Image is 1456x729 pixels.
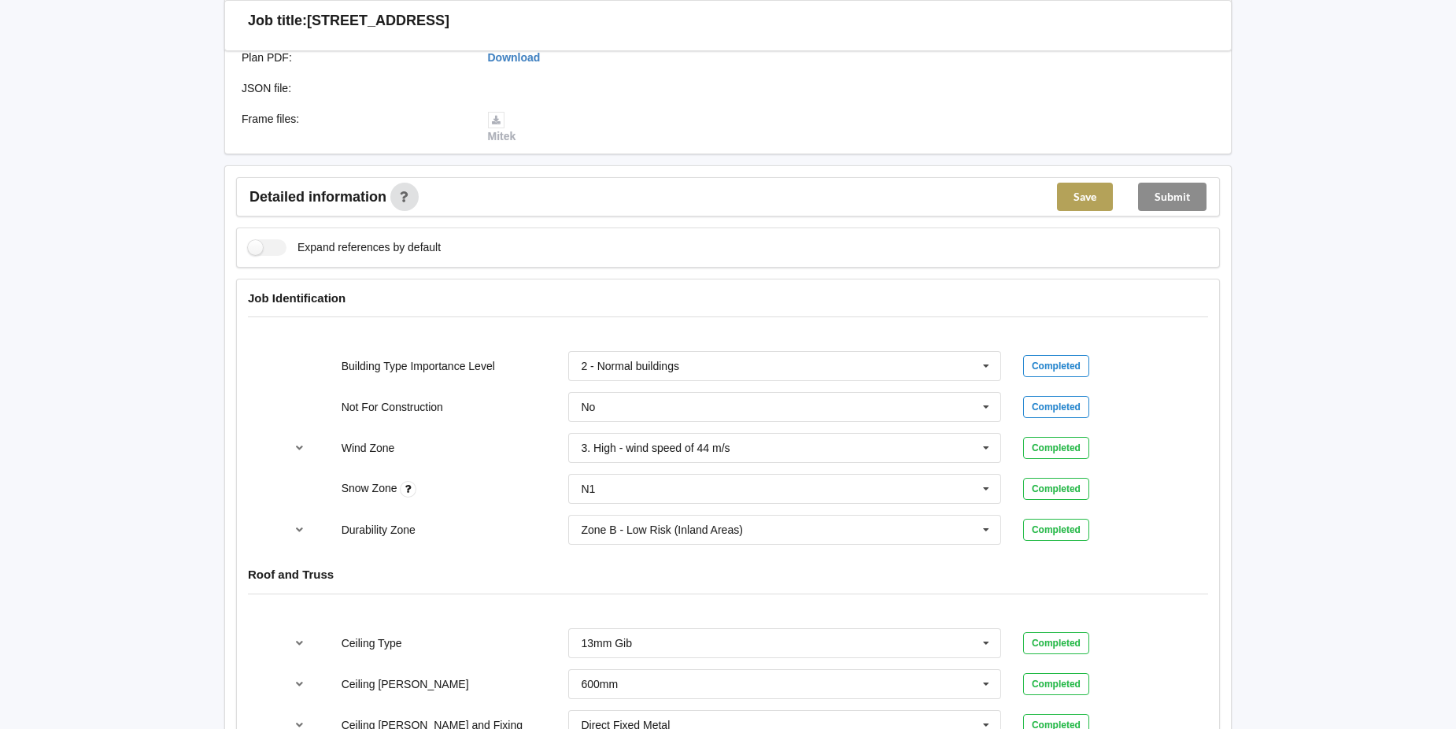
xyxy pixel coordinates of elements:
[248,290,1208,305] h4: Job Identification
[342,482,401,494] label: Snow Zone
[581,483,595,494] div: N1
[581,638,632,649] div: 13mm Gib
[581,402,595,413] div: No
[1057,183,1113,211] button: Save
[248,12,307,30] h3: Job title:
[581,442,730,453] div: 3. High - wind speed of 44 m/s
[1023,673,1089,695] div: Completed
[1023,355,1089,377] div: Completed
[249,190,386,204] span: Detailed information
[488,51,541,64] a: Download
[231,80,477,96] div: JSON file :
[1023,437,1089,459] div: Completed
[342,524,416,536] label: Durability Zone
[1023,396,1089,418] div: Completed
[488,113,516,142] a: Mitek
[1023,519,1089,541] div: Completed
[342,360,495,372] label: Building Type Importance Level
[285,629,316,657] button: reference-toggle
[342,678,469,690] label: Ceiling [PERSON_NAME]
[248,567,1208,582] h4: Roof and Truss
[581,679,618,690] div: 600mm
[1023,478,1089,500] div: Completed
[342,637,402,649] label: Ceiling Type
[342,401,443,413] label: Not For Construction
[342,442,395,454] label: Wind Zone
[285,670,316,698] button: reference-toggle
[231,111,477,144] div: Frame files :
[581,524,742,535] div: Zone B - Low Risk (Inland Areas)
[581,361,679,372] div: 2 - Normal buildings
[1023,632,1089,654] div: Completed
[285,516,316,544] button: reference-toggle
[307,12,449,30] h3: [STREET_ADDRESS]
[285,434,316,462] button: reference-toggle
[231,50,477,65] div: Plan PDF :
[248,239,441,256] label: Expand references by default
